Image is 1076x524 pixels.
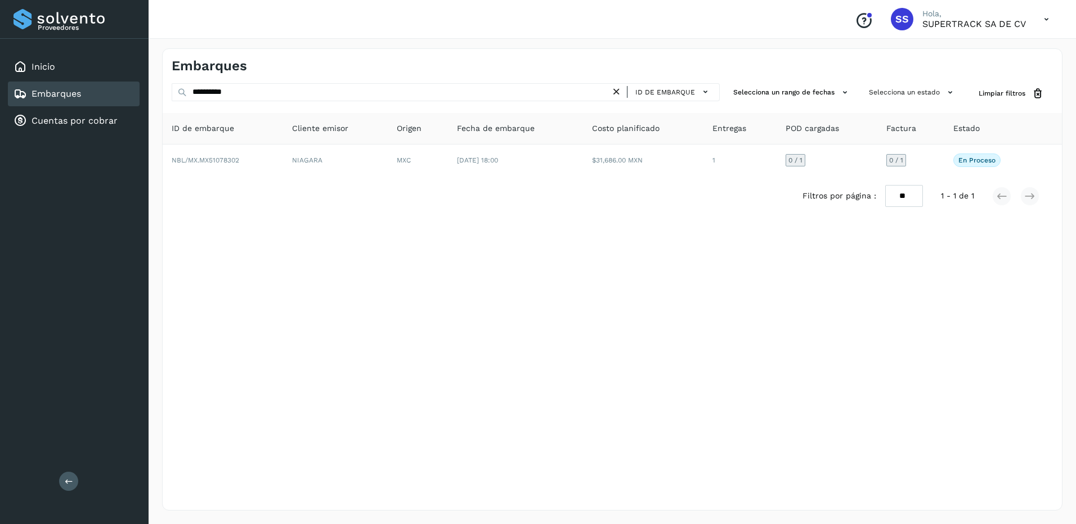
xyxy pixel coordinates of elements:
p: Proveedores [38,24,135,31]
span: ID de embarque [635,87,695,97]
button: Limpiar filtros [970,83,1053,104]
span: 0 / 1 [788,157,802,164]
p: SUPERTRACK SA DE CV [922,19,1026,29]
span: POD cargadas [786,123,839,134]
button: Selecciona un estado [864,83,961,102]
span: [DATE] 18:00 [457,156,498,164]
span: Origen [397,123,422,134]
a: Cuentas por cobrar [32,115,118,126]
span: ID de embarque [172,123,234,134]
span: Factura [886,123,916,134]
td: MXC [388,144,448,176]
h4: Embarques [172,58,247,74]
span: Estado [953,123,980,134]
p: Hola, [922,9,1026,19]
span: NBL/MX.MX51078302 [172,156,239,164]
td: NIAGARA [283,144,388,176]
span: Entregas [712,123,746,134]
td: $31,686.00 MXN [583,144,703,176]
div: Cuentas por cobrar [8,109,140,133]
button: Selecciona un rango de fechas [729,83,855,102]
button: ID de embarque [632,84,715,100]
p: En proceso [958,156,996,164]
span: Cliente emisor [292,123,348,134]
span: 0 / 1 [889,157,903,164]
div: Inicio [8,55,140,79]
td: 1 [703,144,777,176]
span: Costo planificado [592,123,660,134]
div: Embarques [8,82,140,106]
span: Fecha de embarque [457,123,535,134]
a: Inicio [32,61,55,72]
span: Limpiar filtros [979,88,1025,98]
span: 1 - 1 de 1 [941,190,974,202]
span: Filtros por página : [802,190,876,202]
a: Embarques [32,88,81,99]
